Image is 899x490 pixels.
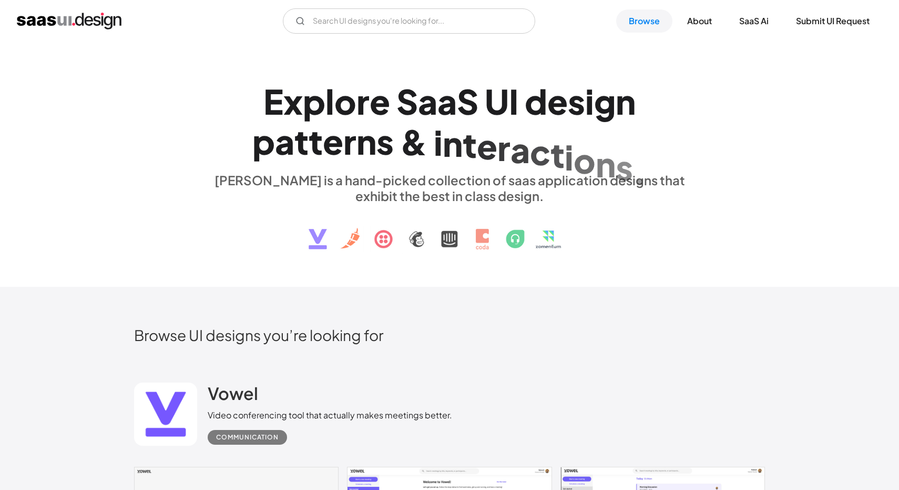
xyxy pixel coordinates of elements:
img: text, icon, saas logo [290,204,609,258]
div: r [356,81,370,122]
div: e [477,126,497,166]
h2: Vowel [208,383,258,404]
div: l [325,81,334,122]
div: a [437,81,457,122]
div: E [263,81,283,122]
div: n [443,123,463,164]
div: a [418,81,437,122]
div: n [616,81,636,122]
div: p [252,121,275,162]
div: I [509,81,518,122]
div: e [370,81,390,122]
div: Communication [216,431,279,444]
div: S [396,81,418,122]
div: n [596,144,616,184]
a: Browse [616,9,672,33]
div: x [283,81,303,122]
div: a [510,129,530,170]
div: [PERSON_NAME] is a hand-picked collection of saas application designs that exhibit the best in cl... [208,172,691,204]
div: s [568,81,585,122]
form: Email Form [283,8,535,34]
a: home [17,13,121,29]
h1: Explore SaaS UI design patterns & interactions. [208,81,691,162]
div: a [275,121,294,162]
a: Vowel [208,383,258,409]
div: c [530,132,550,173]
div: p [303,81,325,122]
div: t [463,125,477,165]
div: t [309,121,323,162]
div: Video conferencing tool that actually makes meetings better. [208,409,452,422]
div: t [294,121,309,162]
a: SaaS Ai [727,9,781,33]
div: d [525,81,547,122]
div: e [547,81,568,122]
div: S [457,81,478,122]
h2: Browse UI designs you’re looking for [134,326,765,344]
div: o [574,141,596,181]
div: i [565,137,574,178]
div: & [400,122,427,162]
div: i [585,81,594,122]
input: Search UI designs you're looking for... [283,8,535,34]
div: i [434,123,443,163]
div: e [323,121,343,162]
div: n [356,121,376,162]
div: o [334,81,356,122]
div: U [485,81,509,122]
div: . [633,151,647,192]
div: s [616,147,633,188]
div: s [376,122,394,162]
a: Submit UI Request [783,9,882,33]
a: About [675,9,724,33]
div: g [594,81,616,122]
div: r [497,128,510,168]
div: t [550,134,565,175]
div: r [343,121,356,162]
